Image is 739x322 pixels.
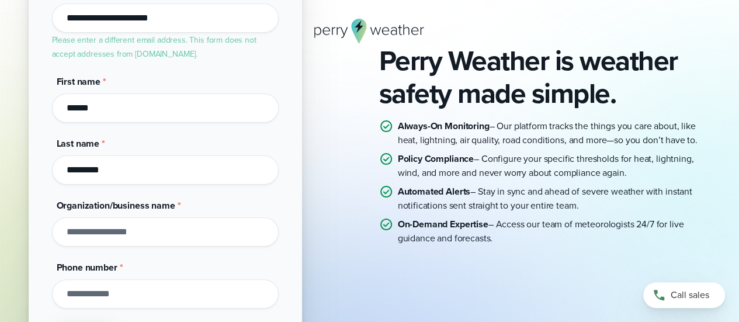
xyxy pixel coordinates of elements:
[57,261,117,274] span: Phone number
[398,217,711,245] p: – Access our team of meteorologists 24/7 for live guidance and forecasts.
[643,282,725,308] a: Call sales
[398,217,488,231] strong: On-Demand Expertise
[398,185,711,213] p: – Stay in sync and ahead of severe weather with instant notifications sent straight to your entir...
[398,152,474,165] strong: Policy Compliance
[57,199,175,212] span: Organization/business name
[398,152,711,180] p: – Configure your specific thresholds for heat, lightning, wind, and more and never worry about co...
[398,119,711,147] p: – Our platform tracks the things you care about, like heat, lightning, air quality, road conditio...
[671,288,709,302] span: Call sales
[398,119,490,133] strong: Always-On Monitoring
[398,185,471,198] strong: Automated Alerts
[57,75,100,88] span: First name
[57,137,100,150] span: Last name
[379,44,711,110] h2: Perry Weather is weather safety made simple.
